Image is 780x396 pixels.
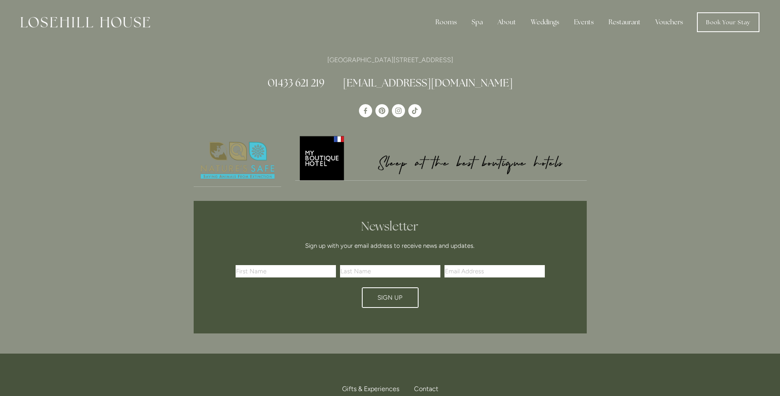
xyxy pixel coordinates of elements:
div: Rooms [429,14,463,30]
div: Spa [465,14,489,30]
div: Weddings [524,14,566,30]
h2: Newsletter [238,219,542,234]
img: Nature's Safe - Logo [194,135,282,186]
p: Sign up with your email address to receive news and updates. [238,241,542,251]
a: TikTok [408,104,421,117]
a: Instagram [392,104,405,117]
div: Events [567,14,600,30]
a: Book Your Stay [697,12,759,32]
img: Losehill House [21,17,150,28]
a: Pinterest [375,104,389,117]
button: Sign Up [362,287,419,308]
span: Sign Up [377,294,403,301]
a: My Boutique Hotel - Logo [295,135,587,181]
span: Gifts & Experiences [342,385,399,393]
div: Restaurant [602,14,647,30]
p: [GEOGRAPHIC_DATA][STREET_ADDRESS] [194,54,587,65]
a: Losehill House Hotel & Spa [359,104,372,117]
a: [EMAIL_ADDRESS][DOMAIN_NAME] [343,76,513,89]
a: Nature's Safe - Logo [194,135,282,187]
input: Email Address [444,265,545,277]
div: About [491,14,523,30]
a: Vouchers [649,14,690,30]
img: My Boutique Hotel - Logo [295,135,587,180]
input: First Name [236,265,336,277]
input: Last Name [340,265,440,277]
a: 01433 621 219 [268,76,324,89]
